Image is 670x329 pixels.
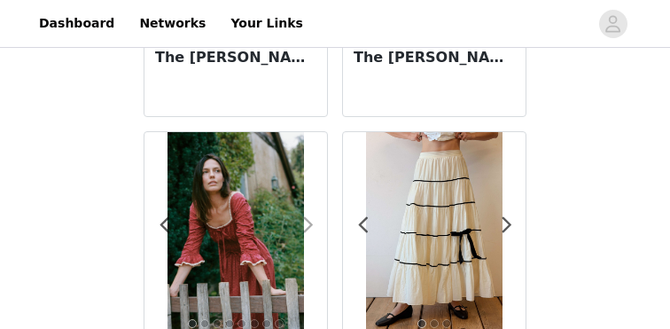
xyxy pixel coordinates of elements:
button: 2 [200,319,209,328]
a: Your Links [220,4,314,43]
button: 5 [238,319,246,328]
h3: The [PERSON_NAME] Dress | Red Dahlia [354,47,515,68]
button: 7 [262,319,271,328]
button: 4 [225,319,234,328]
h3: The [PERSON_NAME] Dress | Lovebird Laurel [155,47,316,68]
div: avatar [604,10,621,38]
button: 3 [442,319,451,328]
button: 8 [275,319,284,328]
button: 3 [213,319,222,328]
button: 6 [250,319,259,328]
a: Dashboard [28,4,125,43]
button: 1 [417,319,426,328]
a: Networks [129,4,216,43]
button: 2 [430,319,439,328]
button: 1 [188,319,197,328]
